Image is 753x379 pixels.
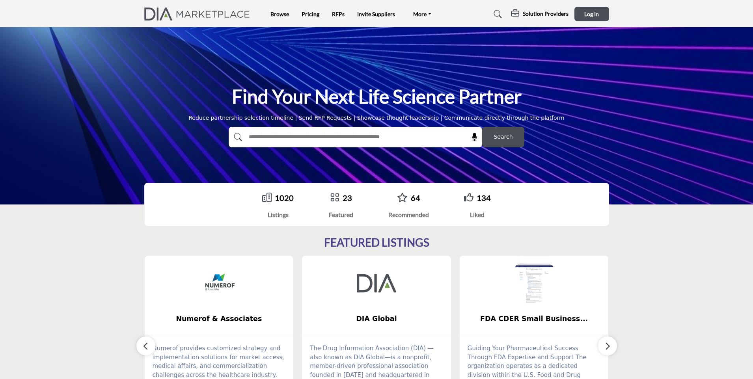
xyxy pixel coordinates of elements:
[330,193,339,203] a: Go to Featured
[460,308,609,329] a: FDA CDER Small Business...
[232,84,522,109] h1: Find Your Next Life Science Partner
[514,264,554,303] img: FDA CDER Small Business and Industry Assistance (SBIA)
[302,11,319,17] a: Pricing
[302,308,451,329] a: DIA Global
[275,193,294,203] a: 1020
[464,193,473,202] i: Go to Liked
[262,210,294,219] div: Listings
[494,133,513,141] span: Search
[314,308,439,329] b: DIA Global
[574,7,609,21] button: Log In
[472,314,597,324] span: FDA CDER Small Business...
[199,264,239,303] img: Numerof & Associates
[486,8,507,20] a: Search
[343,193,352,203] a: 23
[144,7,254,20] img: Site Logo
[411,193,420,203] a: 64
[332,11,345,17] a: RFPs
[388,210,429,219] div: Recommended
[157,314,282,324] span: Numerof & Associates
[157,308,282,329] b: Numerof & Associates
[145,308,294,329] a: Numerof & Associates
[270,11,289,17] a: Browse
[523,10,568,17] h5: Solution Providers
[464,210,491,219] div: Liked
[188,114,565,122] div: Reduce partnership selection timeline | Send RFP Requests | Showcase thought leadership | Communi...
[329,210,353,219] div: Featured
[357,11,395,17] a: Invite Suppliers
[482,127,524,147] button: Search
[584,11,599,17] span: Log In
[397,193,408,203] a: Go to Recommended
[472,308,597,329] b: FDA CDER Small Business and Industry Assistance (SBIA)
[408,9,437,20] a: More
[357,264,396,303] img: DIA Global
[477,193,491,203] a: 134
[324,236,429,249] h2: FEATURED LISTINGS
[314,314,439,324] span: DIA Global
[511,9,568,19] div: Solution Providers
